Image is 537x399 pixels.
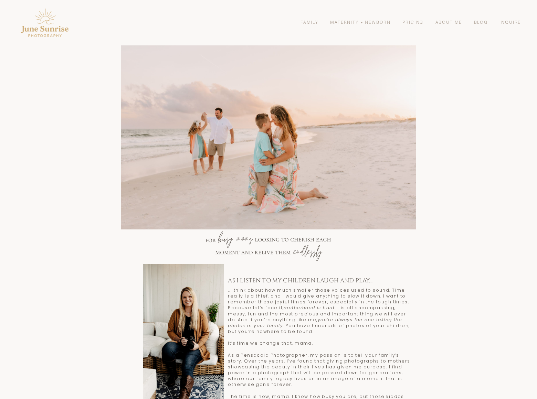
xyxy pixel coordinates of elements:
[435,19,462,25] a: About Me
[284,305,336,311] em: motherhood is hard.
[228,317,404,328] em: you’re always the one taking the photos in your family
[330,19,391,25] a: Maternity + Newborn
[402,19,423,25] a: Pricing
[228,277,372,284] code: As I listen to my children laugh and play...
[499,19,521,25] a: Inquire
[301,19,318,25] a: Family
[474,19,488,25] a: Blog
[16,6,74,40] img: Pensacola Photographer - June Sunrise Photography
